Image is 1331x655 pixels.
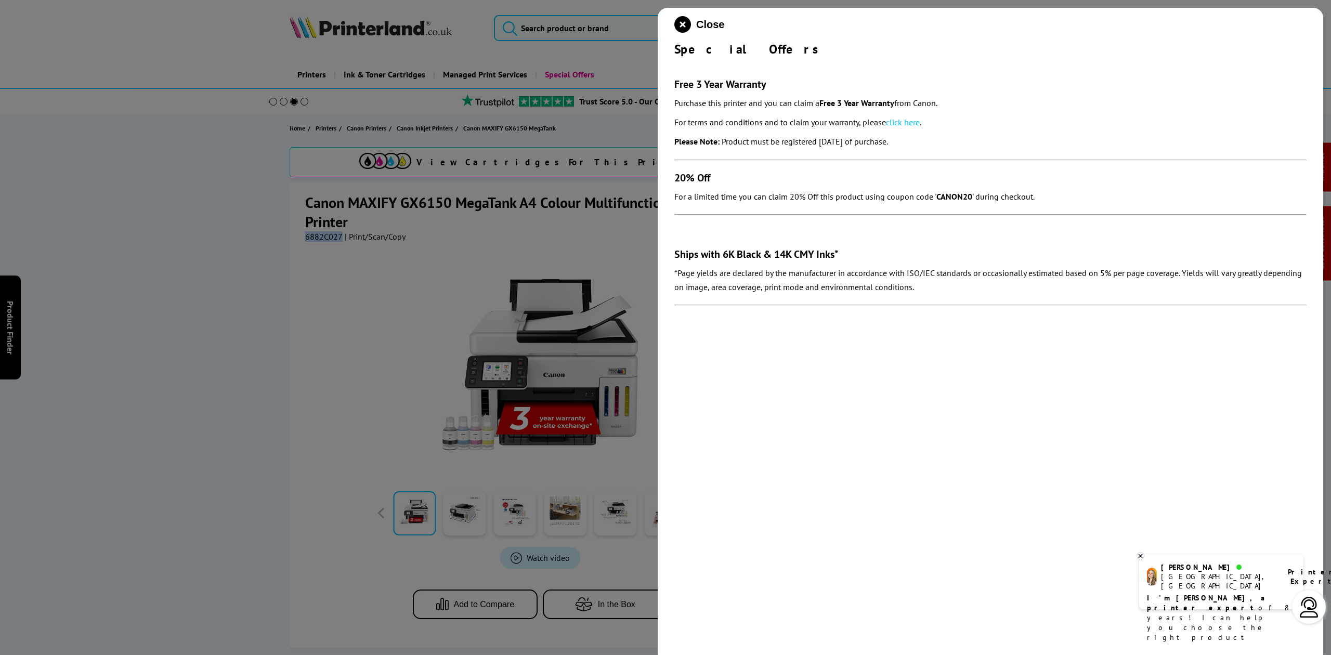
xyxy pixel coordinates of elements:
[1147,593,1268,612] b: I'm [PERSON_NAME], a printer expert
[674,247,1307,261] h3: Ships with 6K Black & 14K CMY Inks*
[674,268,1302,292] em: *Page yields are declared by the manufacturer in accordance with ISO/IEC standards or occasionall...
[674,96,1307,110] p: Purchase this printer and you can claim a from Canon.
[674,77,1307,91] h3: Free 3 Year Warranty
[886,117,920,127] a: click here
[696,19,724,31] span: Close
[936,191,972,202] strong: CANON20
[1147,593,1296,643] p: of 8 years! I can help you choose the right product
[674,135,1307,149] p: .
[674,171,1307,185] h3: 20% Off
[1147,568,1157,586] img: amy-livechat.png
[1161,572,1275,591] div: [GEOGRAPHIC_DATA], [GEOGRAPHIC_DATA]
[674,136,720,147] strong: Please Note:
[722,136,886,147] em: Product must be registered [DATE] of purchase
[674,16,724,33] button: close modal
[674,115,1307,129] p: For terms and conditions and to claim your warranty, please .
[674,41,1307,57] div: Special Offers
[1161,562,1275,572] div: [PERSON_NAME]
[1299,597,1320,618] img: user-headset-light.svg
[674,190,1307,204] p: For a limited time you can claim 20% Off this product using coupon code ' ' during checkout.
[819,98,894,108] strong: Free 3 Year Warranty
